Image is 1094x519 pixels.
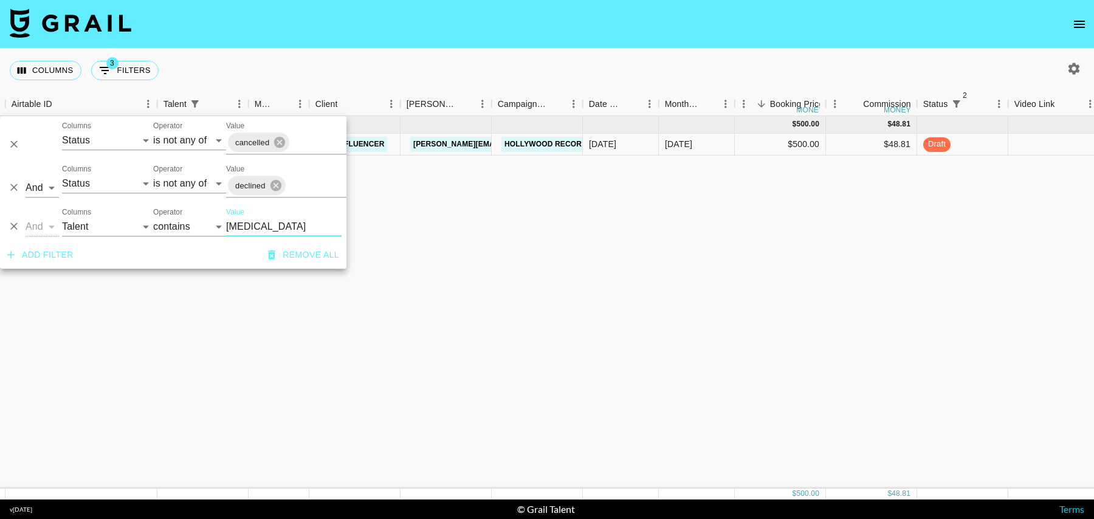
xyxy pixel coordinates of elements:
div: $ [887,489,892,499]
div: 2 active filters [948,95,965,112]
div: Aug '25 [665,138,692,150]
button: Delete [5,218,23,236]
img: Grail Talent [10,9,131,38]
div: [PERSON_NAME] [407,92,456,116]
div: Status [923,92,948,116]
div: 1 active filter [187,95,204,112]
div: Campaign (Type) [492,92,583,116]
div: 14/08/2025 [589,138,616,150]
button: Sort [753,95,770,112]
button: Remove all [263,244,344,266]
div: cancelled [228,132,289,152]
button: Sort [204,95,221,112]
div: Date Created [589,92,624,116]
div: declined [228,176,286,195]
span: draft [923,139,951,150]
button: Menu [990,95,1008,113]
div: Month Due [659,92,735,116]
label: Operator [153,207,182,217]
div: Airtable ID [12,92,52,116]
div: Client [309,92,401,116]
a: [PERSON_NAME][EMAIL_ADDRESS][DOMAIN_NAME] [410,137,608,152]
div: $48.81 [826,134,917,156]
span: cancelled [228,136,277,150]
span: declined [228,179,273,193]
button: Menu [717,95,735,113]
button: Menu [230,95,249,113]
button: Sort [274,95,291,112]
span: 3 [106,57,119,69]
div: 48.81 [892,119,910,129]
div: Airtable ID [5,92,157,116]
div: Booking Price [770,92,824,116]
label: Columns [62,120,91,131]
button: Show filters [187,95,204,112]
label: Value [226,120,244,131]
a: Hollywood Records Summer Playlist [501,137,667,152]
label: Operator [153,120,182,131]
button: Menu [291,95,309,113]
div: 500.00 [796,489,819,499]
div: v [DATE] [10,506,32,514]
button: Sort [52,95,69,112]
div: Manager [255,92,274,116]
input: Filter value [226,217,342,236]
div: © Grail Talent [517,503,575,515]
div: $500.00 [735,134,826,156]
label: Value [226,163,244,174]
button: Show filters [91,61,159,80]
button: Select columns [10,61,81,80]
button: Menu [382,95,401,113]
label: Columns [62,207,91,217]
button: Delete [5,179,23,197]
div: Status [917,92,1008,116]
select: Logic operator [26,178,59,198]
a: Songfluencer [319,137,387,152]
button: open drawer [1067,12,1092,36]
button: Sort [700,95,717,112]
button: Menu [139,95,157,113]
div: $ [793,119,797,129]
button: Sort [548,95,565,112]
div: Campaign (Type) [498,92,548,116]
div: Manager [249,92,309,116]
select: Logic operator [26,217,59,236]
button: Menu [826,95,844,113]
label: Value [226,207,244,217]
label: Columns [62,163,91,174]
div: money [884,106,911,114]
button: Sort [456,95,473,112]
button: Menu [735,95,753,113]
div: Date Created [583,92,659,116]
div: Commission [863,92,911,116]
button: Add filter [2,244,78,266]
button: Show filters [948,95,965,112]
div: Talent [163,92,187,116]
div: 500.00 [796,119,819,129]
span: 2 [958,89,971,101]
div: Month Due [665,92,700,116]
button: Sort [337,95,354,112]
div: $ [887,119,892,129]
div: Talent [157,92,249,116]
div: 48.81 [892,489,910,499]
a: Terms [1059,503,1084,515]
button: Sort [846,95,863,112]
button: Sort [624,95,641,112]
label: Operator [153,163,182,174]
div: $ [793,489,797,499]
button: Menu [473,95,492,113]
div: Booker [401,92,492,116]
button: Sort [965,95,982,112]
button: Delete [5,136,23,154]
div: Video Link [1014,92,1055,116]
div: Client [315,92,338,116]
button: Menu [641,95,659,113]
button: Menu [565,95,583,113]
button: Sort [1054,95,1072,112]
div: money [796,106,824,114]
